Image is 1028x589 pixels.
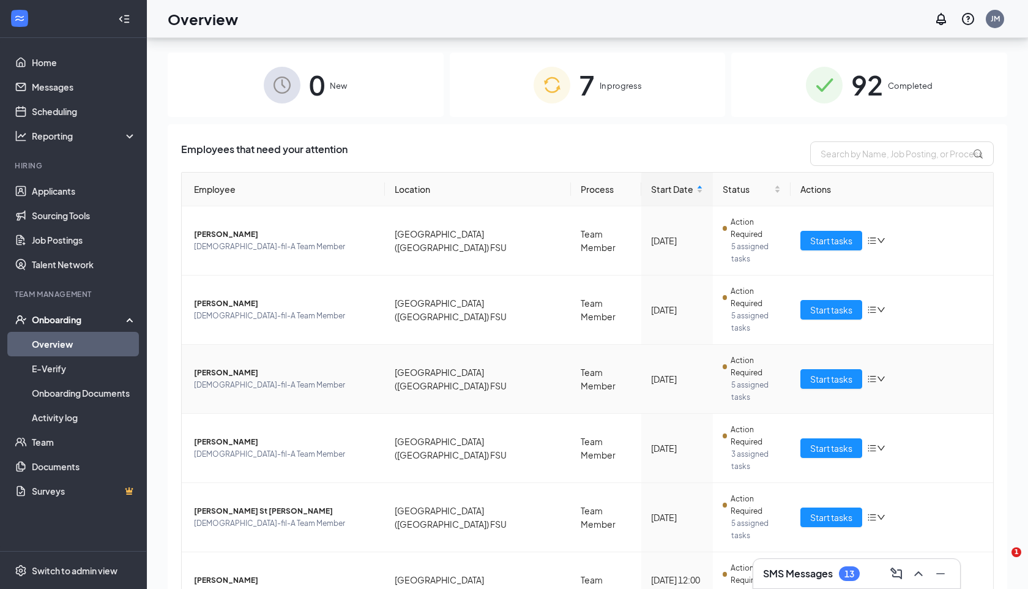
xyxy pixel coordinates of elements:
a: Team [32,430,136,454]
span: 3 assigned tasks [731,448,780,473]
span: 5 assigned tasks [731,517,780,542]
svg: ChevronUp [911,566,926,581]
span: [DEMOGRAPHIC_DATA]-fil-A Team Member [194,241,375,253]
th: Process [571,173,641,206]
span: Start tasks [810,511,852,524]
svg: ComposeMessage [889,566,904,581]
span: 92 [851,64,883,106]
span: 5 assigned tasks [731,241,780,265]
button: ComposeMessage [887,564,906,583]
span: Start tasks [810,303,852,317]
button: ChevronUp [909,564,928,583]
span: Action Required [731,562,780,587]
div: JM [991,13,1000,24]
td: Team Member [571,206,641,276]
span: 5 assigned tasks [731,310,780,334]
a: Messages [32,75,136,99]
span: bars [867,512,877,522]
svg: WorkstreamLogo [13,12,26,24]
a: Documents [32,454,136,479]
h1: Overview [168,9,238,29]
th: Employee [182,173,385,206]
th: Actions [791,173,994,206]
span: 1 [1011,547,1021,557]
span: Start tasks [810,234,852,247]
svg: Collapse [118,13,130,25]
h3: SMS Messages [763,567,833,580]
button: Start tasks [800,438,862,458]
span: down [877,444,885,452]
a: Applicants [32,179,136,203]
svg: Notifications [934,12,948,26]
a: Scheduling [32,99,136,124]
span: [DEMOGRAPHIC_DATA]-fil-A Team Member [194,448,375,460]
div: [DATE] [651,441,703,455]
span: bars [867,443,877,453]
svg: Minimize [933,566,948,581]
span: bars [867,236,877,246]
div: 13 [844,569,854,579]
button: Minimize [931,564,950,583]
td: [GEOGRAPHIC_DATA] ([GEOGRAPHIC_DATA]) FSU [385,206,572,276]
span: Completed [888,80,933,92]
td: [GEOGRAPHIC_DATA] ([GEOGRAPHIC_DATA]) FSU [385,483,572,552]
td: [GEOGRAPHIC_DATA] ([GEOGRAPHIC_DATA]) FSU [385,414,572,483]
span: down [877,306,885,314]
span: Action Required [731,355,780,379]
span: Action Required [731,285,780,310]
a: Activity log [32,405,136,430]
span: [PERSON_NAME] St [PERSON_NAME] [194,505,375,517]
span: Start Date [651,182,694,196]
span: down [877,513,885,522]
iframe: Intercom live chat [986,547,1016,577]
td: Team Member [571,345,641,414]
button: Start tasks [800,300,862,320]
a: Onboarding Documents [32,381,136,405]
th: Status [713,173,790,206]
td: Team Member [571,483,641,552]
a: E-Verify [32,356,136,381]
td: [GEOGRAPHIC_DATA] ([GEOGRAPHIC_DATA]) FSU [385,276,572,345]
span: [PERSON_NAME] [194,574,375,587]
span: [DEMOGRAPHIC_DATA]-fil-A Team Member [194,379,375,391]
td: [GEOGRAPHIC_DATA] ([GEOGRAPHIC_DATA]) FSU [385,345,572,414]
span: [PERSON_NAME] [194,436,375,448]
div: [DATE] [651,372,703,386]
span: 0 [309,64,325,106]
span: Action Required [731,424,780,448]
div: [DATE] [651,234,703,247]
span: Action Required [731,493,780,517]
span: [DEMOGRAPHIC_DATA]-fil-A Team Member [194,517,375,530]
button: Start tasks [800,508,862,527]
a: Overview [32,332,136,356]
td: Team Member [571,414,641,483]
div: [DATE] [651,303,703,317]
span: Start tasks [810,372,852,386]
span: [PERSON_NAME] [194,298,375,310]
span: down [877,236,885,245]
span: [PERSON_NAME] [194,367,375,379]
span: Status [723,182,771,196]
svg: QuestionInfo [961,12,975,26]
svg: UserCheck [15,313,27,326]
a: Talent Network [32,252,136,277]
svg: Analysis [15,130,27,142]
td: Team Member [571,276,641,345]
a: Job Postings [32,228,136,252]
span: [PERSON_NAME] [194,228,375,241]
span: New [330,80,347,92]
span: Action Required [731,216,780,241]
input: Search by Name, Job Posting, or Process [810,141,994,166]
span: 5 assigned tasks [731,379,780,403]
span: Employees that need your attention [181,141,348,166]
div: Hiring [15,160,134,171]
a: SurveysCrown [32,479,136,503]
svg: Settings [15,565,27,577]
span: down [877,375,885,383]
div: Switch to admin view [32,565,117,577]
span: In progress [600,80,642,92]
span: [DEMOGRAPHIC_DATA]-fil-A Team Member [194,310,375,322]
button: Start tasks [800,369,862,389]
button: Start tasks [800,231,862,250]
div: Team Management [15,289,134,299]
